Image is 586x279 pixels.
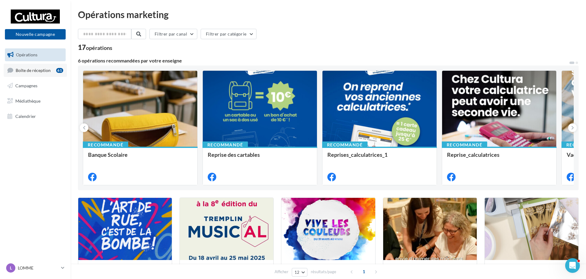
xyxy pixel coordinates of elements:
[295,270,300,275] span: 12
[4,95,67,107] a: Médiathèque
[149,29,197,39] button: Filtrer par canal
[18,265,59,271] p: LOMME
[275,269,288,275] span: Afficher
[78,44,112,51] div: 17
[16,67,51,73] span: Boîte de réception
[56,68,63,73] div: 61
[359,267,369,277] span: 1
[202,141,248,148] div: Recommandé
[88,151,128,158] span: Banque Scolaire
[86,45,112,51] div: opérations
[565,258,580,273] iframe: Intercom live chat
[78,58,569,63] div: 6 opérations recommandées par votre enseigne
[83,141,128,148] div: Recommandé
[327,151,387,158] span: Reprises_calculatrices_1
[4,64,67,77] a: Boîte de réception61
[4,48,67,61] a: Opérations
[201,29,256,39] button: Filtrer par catégorie
[10,265,12,271] span: L
[292,268,307,277] button: 12
[16,52,37,57] span: Opérations
[5,262,66,274] a: L LOMME
[208,151,260,158] span: Reprise des cartables
[311,269,336,275] span: résultats/page
[78,10,579,19] div: Opérations marketing
[322,141,368,148] div: Recommandé
[5,29,66,40] button: Nouvelle campagne
[15,83,37,88] span: Campagnes
[15,113,36,119] span: Calendrier
[4,110,67,123] a: Calendrier
[447,151,499,158] span: Reprise_calculatrices
[15,98,40,104] span: Médiathèque
[4,79,67,92] a: Campagnes
[442,141,487,148] div: Recommandé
